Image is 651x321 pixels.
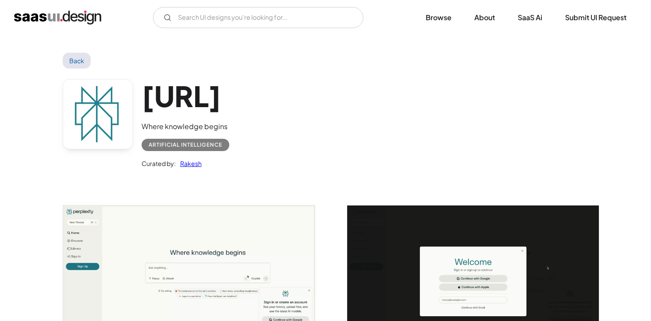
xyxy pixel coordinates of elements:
[142,158,176,169] div: Curated by:
[142,79,229,113] h1: [URL]
[415,8,462,27] a: Browse
[63,53,91,69] a: Back
[14,11,101,25] a: home
[149,140,222,150] div: Artificial Intelligence
[142,121,229,132] div: Where knowledge begins
[153,7,363,28] form: Email Form
[153,7,363,28] input: Search UI designs you're looking for...
[507,8,553,27] a: SaaS Ai
[555,8,637,27] a: Submit UI Request
[464,8,505,27] a: About
[176,158,202,169] a: Rakesh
